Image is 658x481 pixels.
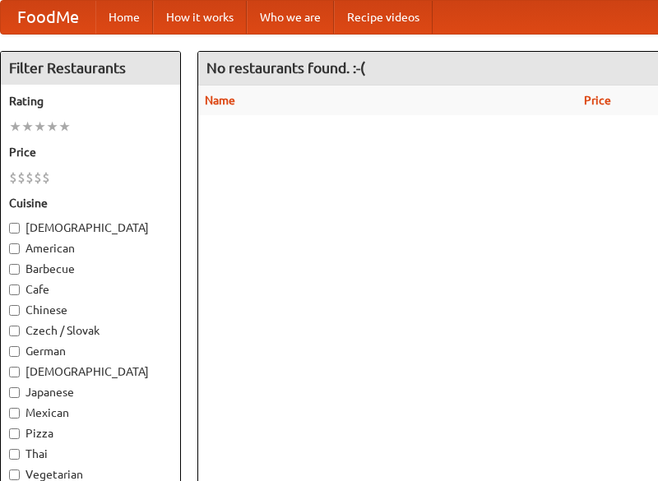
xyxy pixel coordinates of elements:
label: [DEMOGRAPHIC_DATA] [9,363,172,380]
a: Home [95,1,153,34]
li: ★ [34,118,46,136]
a: Who we are [247,1,334,34]
a: Name [205,94,235,107]
label: Czech / Slovak [9,322,172,339]
input: Vegetarian [9,469,20,480]
h5: Cuisine [9,195,172,211]
label: Barbecue [9,261,172,277]
h5: Rating [9,93,172,109]
input: Thai [9,449,20,460]
input: [DEMOGRAPHIC_DATA] [9,367,20,377]
a: How it works [153,1,247,34]
label: Japanese [9,384,172,400]
li: ★ [58,118,71,136]
a: FoodMe [1,1,95,34]
li: ★ [9,118,21,136]
ng-pluralize: No restaurants found. :-( [206,60,365,76]
label: Pizza [9,425,172,442]
input: Pizza [9,428,20,439]
label: Chinese [9,302,172,318]
a: Price [584,94,611,107]
input: Barbecue [9,264,20,275]
li: $ [42,169,50,187]
label: American [9,240,172,257]
input: [DEMOGRAPHIC_DATA] [9,223,20,234]
input: American [9,243,20,254]
input: Japanese [9,387,20,398]
li: $ [9,169,17,187]
input: German [9,346,20,357]
label: Mexican [9,405,172,421]
li: ★ [46,118,58,136]
input: Chinese [9,305,20,316]
input: Mexican [9,408,20,419]
label: Cafe [9,281,172,298]
li: $ [17,169,25,187]
input: Cafe [9,284,20,295]
label: German [9,343,172,359]
label: [DEMOGRAPHIC_DATA] [9,220,172,236]
li: $ [34,169,42,187]
label: Thai [9,446,172,462]
li: $ [25,169,34,187]
a: Recipe videos [334,1,433,34]
h5: Price [9,144,172,160]
input: Czech / Slovak [9,326,20,336]
li: ★ [21,118,34,136]
h4: Filter Restaurants [1,52,180,85]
